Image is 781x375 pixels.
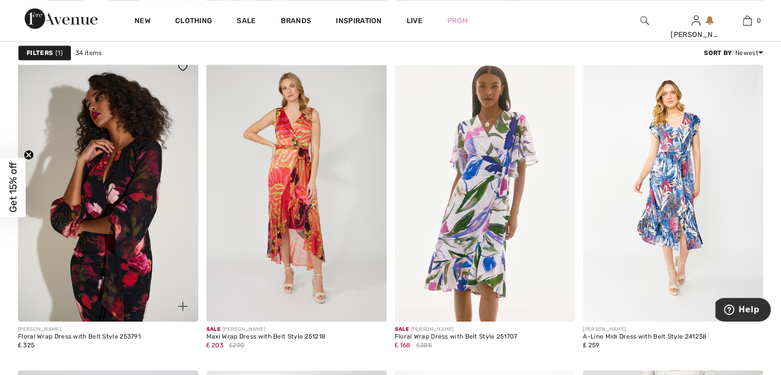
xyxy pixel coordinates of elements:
[395,51,575,322] img: Floral Wrap Dress with Belt Style 251707. Offwhite/Multi
[416,341,432,350] span: ₤305
[7,162,19,213] span: Get 15% off
[583,333,707,341] div: A-Line Midi Dress with Belt Style 241238
[75,48,102,58] span: 34 items
[178,302,187,311] img: plus_v2.svg
[583,326,707,333] div: [PERSON_NAME]
[336,16,382,27] span: Inspiration
[237,16,256,27] a: Sale
[692,14,700,27] img: My Info
[395,342,411,349] span: ₤ 168
[27,48,53,58] strong: Filters
[395,326,409,332] span: Sale
[229,341,244,350] span: ₤290
[206,326,220,332] span: Sale
[704,49,732,57] strong: Sort By
[743,14,752,27] img: My Bag
[640,14,649,27] img: search the website
[25,8,98,29] img: 1ère Avenue
[407,15,423,26] a: Live
[447,15,468,26] a: Prom
[722,14,772,27] a: 0
[281,16,312,27] a: Brands
[395,333,518,341] div: Floral Wrap Dress with Belt Style 251707
[135,16,150,27] a: New
[715,298,771,324] iframe: Opens a widget where you can find more information
[175,16,212,27] a: Clothing
[692,15,700,25] a: Sign In
[206,333,326,341] div: Maxi Wrap Dress with Belt Style 251218
[704,48,763,58] div: : Newest
[671,29,721,40] div: [PERSON_NAME]
[583,342,599,349] span: ₤ 259
[18,333,141,341] div: Floral Wrap Dress with Belt Style 253791
[55,48,63,58] span: 1
[757,16,761,25] span: 0
[18,342,34,349] span: ₤ 325
[206,326,326,333] div: [PERSON_NAME]
[206,342,223,349] span: ₤ 203
[178,63,187,71] img: heart_black_full.svg
[395,326,518,333] div: [PERSON_NAME]
[18,51,198,322] a: Floral Wrap Dress with Belt Style 253791. Black/Multi
[206,51,387,322] img: Maxi Wrap Dress with Belt Style 251218. Pink/red
[24,150,34,160] button: Close teaser
[583,51,763,322] img: A-Line Midi Dress with Belt Style 241238. Blue/pink
[18,326,141,333] div: [PERSON_NAME]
